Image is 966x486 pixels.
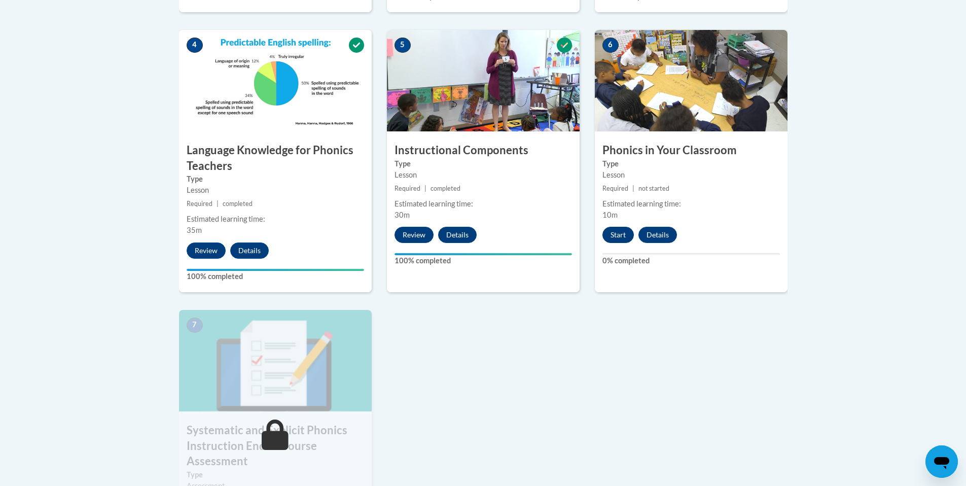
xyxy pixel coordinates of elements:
label: 100% completed [187,271,364,282]
span: not started [638,185,669,192]
span: | [217,200,219,207]
h3: Language Knowledge for Phonics Teachers [179,143,372,174]
span: completed [223,200,253,207]
span: Required [395,185,420,192]
span: | [632,185,634,192]
button: Review [187,242,226,259]
button: Review [395,227,434,243]
div: Lesson [395,169,572,181]
span: completed [431,185,460,192]
iframe: Button to launch messaging window [925,445,958,478]
div: Your progress [395,253,572,255]
div: Estimated learning time: [395,198,572,210]
img: Course Image [387,30,580,131]
label: Type [602,158,780,169]
span: 7 [187,318,203,333]
div: Lesson [187,185,364,196]
img: Course Image [179,310,372,411]
div: Estimated learning time: [602,198,780,210]
label: Type [395,158,572,169]
span: Required [602,185,628,192]
button: Details [438,227,477,243]
span: 4 [187,38,203,53]
span: Required [187,200,212,207]
div: Lesson [602,169,780,181]
label: 0% completed [602,255,780,266]
img: Course Image [179,30,372,131]
label: Type [187,469,364,480]
span: 35m [187,226,202,234]
div: Estimated learning time: [187,214,364,225]
img: Course Image [595,30,788,131]
span: 5 [395,38,411,53]
h3: Phonics in Your Classroom [595,143,788,158]
div: Your progress [187,269,364,271]
label: 100% completed [395,255,572,266]
span: 6 [602,38,619,53]
button: Details [638,227,677,243]
h3: Systematic and Explicit Phonics Instruction End of Course Assessment [179,423,372,469]
h3: Instructional Components [387,143,580,158]
span: 10m [602,211,618,219]
label: Type [187,173,364,185]
button: Start [602,227,634,243]
span: | [424,185,426,192]
span: 30m [395,211,410,219]
button: Details [230,242,269,259]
